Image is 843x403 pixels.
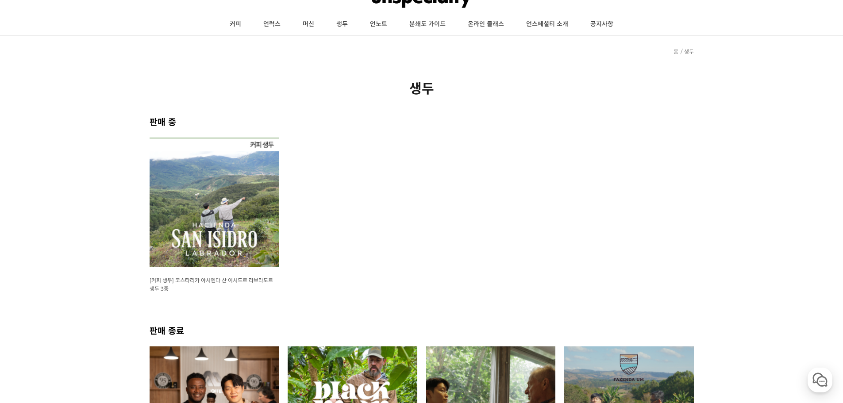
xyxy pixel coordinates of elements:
[114,280,170,303] a: 설정
[150,138,279,267] img: 코스타리카 아시엔다 산 이시드로 라브라도르
[137,294,147,301] span: 설정
[150,115,694,128] h2: 판매 중
[252,13,292,35] a: 언럭스
[28,294,33,301] span: 홈
[150,276,273,292] a: [커피 생두] 코스타리카 아시엔다 산 이시드로 라브라도르 생두 3종
[674,48,678,55] a: 홈
[292,13,325,35] a: 머신
[515,13,579,35] a: 언스페셜티 소개
[457,13,515,35] a: 온라인 클래스
[58,280,114,303] a: 대화
[3,280,58,303] a: 홈
[359,13,398,35] a: 언노트
[81,294,92,301] span: 대화
[150,78,694,97] h2: 생두
[150,277,273,292] span: [커피 생두] 코스타리카 아시엔다 산 이시드로 라브라도르 생두 3종
[325,13,359,35] a: 생두
[150,324,694,337] h2: 판매 종료
[684,48,694,55] a: 생두
[579,13,624,35] a: 공지사항
[219,13,252,35] a: 커피
[398,13,457,35] a: 분쇄도 가이드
